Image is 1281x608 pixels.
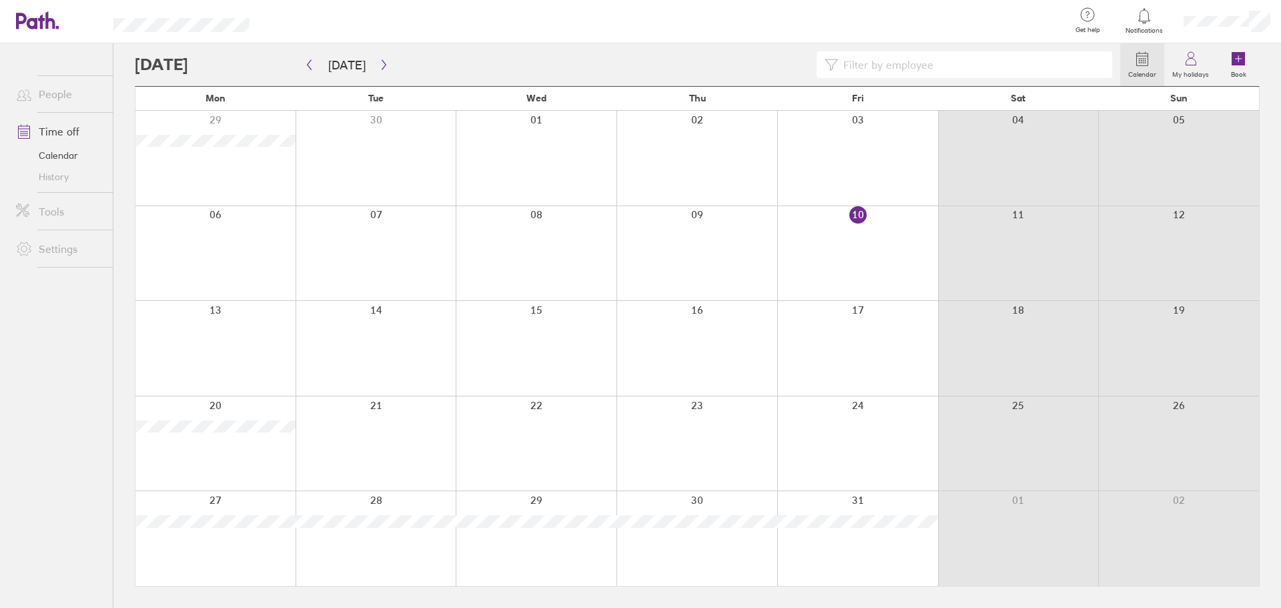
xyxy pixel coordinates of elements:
[1170,93,1188,103] span: Sun
[838,52,1104,77] input: Filter by employee
[1217,43,1260,86] a: Book
[368,93,384,103] span: Tue
[1123,7,1166,35] a: Notifications
[689,93,706,103] span: Thu
[5,198,113,225] a: Tools
[5,236,113,262] a: Settings
[852,93,864,103] span: Fri
[1164,67,1217,79] label: My holidays
[1011,93,1025,103] span: Sat
[1164,43,1217,86] a: My holidays
[5,118,113,145] a: Time off
[1120,43,1164,86] a: Calendar
[1066,26,1110,34] span: Get help
[1120,67,1164,79] label: Calendar
[1123,27,1166,35] span: Notifications
[526,93,546,103] span: Wed
[205,93,226,103] span: Mon
[1223,67,1254,79] label: Book
[5,166,113,188] a: History
[318,54,376,76] button: [DATE]
[5,145,113,166] a: Calendar
[5,81,113,107] a: People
